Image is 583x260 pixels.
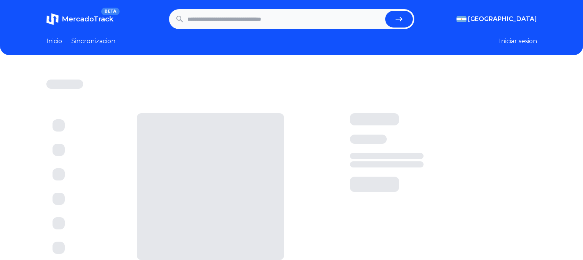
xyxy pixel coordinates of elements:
[499,37,537,46] button: Iniciar sesion
[101,8,119,15] span: BETA
[46,13,113,25] a: MercadoTrackBETA
[457,15,537,24] button: [GEOGRAPHIC_DATA]
[71,37,115,46] a: Sincronizacion
[46,37,62,46] a: Inicio
[468,15,537,24] span: [GEOGRAPHIC_DATA]
[62,15,113,23] span: MercadoTrack
[46,13,59,25] img: MercadoTrack
[457,16,466,22] img: Argentina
